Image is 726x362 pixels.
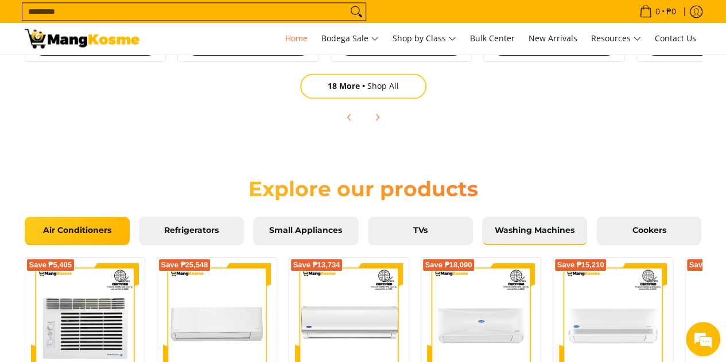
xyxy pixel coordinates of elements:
div: Minimize live chat window [188,6,216,33]
a: New Arrivals [523,23,583,54]
button: Search [347,3,366,20]
span: Small Appliances [262,225,350,235]
a: Washing Machines [482,216,587,245]
span: Contact Us [655,33,696,44]
a: Air Conditioners [25,216,130,245]
button: Next [364,104,390,130]
span: Shop by Class [393,32,456,46]
a: TVs [368,216,473,245]
span: TVs [376,225,464,235]
span: Save ₱25,548 [161,261,208,268]
span: 18 More [328,80,367,91]
a: Home [279,23,313,54]
a: 18 MoreShop All [300,73,426,99]
a: Bulk Center [464,23,521,54]
a: Shop by Class [387,23,462,54]
span: Washing Machines [491,225,579,235]
h2: Explore our products [197,176,530,201]
span: Air Conditioners [33,225,121,235]
div: Chat with us now [60,64,193,79]
a: Contact Us [649,23,702,54]
span: Home [285,33,308,44]
span: Resources [591,32,641,46]
a: Resources [585,23,647,54]
a: Refrigerators [139,216,244,245]
span: Save ₱15,210 [557,261,604,268]
span: Save ₱13,734 [293,261,340,268]
span: Cookers [605,225,693,235]
span: Save ₱18,090 [425,261,472,268]
span: 0 [654,7,662,15]
span: Bulk Center [470,33,515,44]
span: • [636,5,680,18]
span: Save ₱5,405 [29,261,72,268]
button: Previous [337,104,362,130]
a: Bodega Sale [316,23,385,54]
span: New Arrivals [529,33,577,44]
span: Bodega Sale [321,32,379,46]
span: ₱0 [665,7,678,15]
textarea: Type your message and hit 'Enter' [6,240,219,281]
span: Refrigerators [147,225,235,235]
a: Cookers [596,216,701,245]
a: Small Appliances [253,216,358,245]
img: Mang Kosme: Your Home Appliances Warehouse Sale Partner! [25,29,139,48]
nav: Main Menu [151,23,702,54]
span: We're online! [67,108,158,224]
